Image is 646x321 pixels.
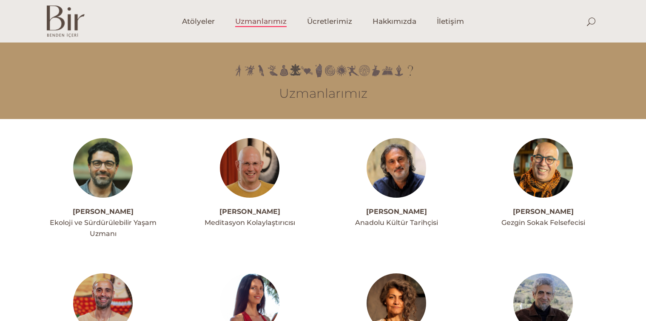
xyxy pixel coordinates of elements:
a: [PERSON_NAME] [219,207,280,216]
a: [PERSON_NAME] [73,207,134,216]
span: İletişim [437,17,464,26]
img: alinakiprofil--300x300.jpg [513,138,573,198]
img: meditasyon-ahmet-1-300x300.jpg [220,138,279,198]
span: Anadolu Kültür Tarihçisi [355,219,438,227]
span: Meditasyon Kolaylaştırıcısı [205,219,295,227]
img: Ali_Canip_Olgunlu_003_copy-300x300.jpg [367,138,426,198]
span: Ekoloji ve Sürdürülebilir Yaşam Uzmanı [50,219,157,238]
a: [PERSON_NAME] [366,207,427,216]
img: ahmetacarprofil--300x300.jpg [73,138,133,198]
h3: Uzmanlarımız [47,86,600,101]
span: Ücretlerimiz [307,17,352,26]
span: Uzmanlarımız [235,17,287,26]
a: [PERSON_NAME] [513,207,574,216]
span: Atölyeler [182,17,215,26]
span: Hakkımızda [373,17,416,26]
span: Gezgin Sokak Felsefecisi [501,219,585,227]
